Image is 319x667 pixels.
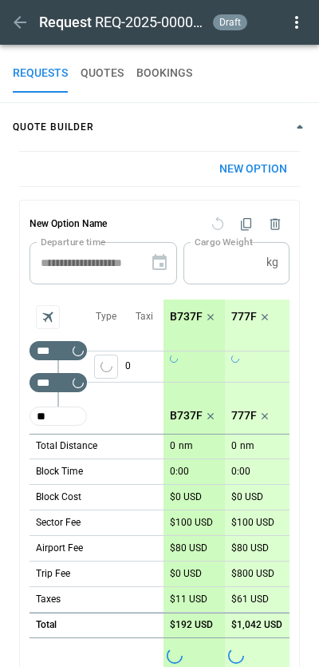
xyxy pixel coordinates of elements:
span: Type of sector [94,355,118,379]
p: Block Time [36,465,83,478]
p: Taxi [136,310,153,324]
p: $192 USD [170,619,213,631]
p: B737F [170,409,203,423]
p: $80 USD [231,542,269,554]
p: $0 USD [170,491,202,503]
h2: REQ-2025-000084 [95,13,207,32]
p: nm [179,439,193,453]
p: $0 USD [231,491,263,503]
h4: Quote builder [13,124,94,131]
span: draft [216,17,244,28]
p: Airport Fee [36,542,83,555]
p: B737F [170,310,203,324]
p: nm [240,439,254,453]
p: 0:00 [231,466,250,478]
label: Cargo Weight [195,235,253,248]
h1: Request [39,13,92,32]
p: 777F [231,310,257,324]
p: Block Cost [36,490,81,504]
h6: Total [36,620,57,630]
span: Delete quote option [261,210,289,239]
p: kg [266,256,278,269]
p: 0 [231,440,237,452]
div: Too short [30,407,87,426]
p: Trip Fee [36,567,70,581]
button: REQUESTS [13,54,68,93]
p: $100 USD [231,517,274,529]
p: $11 USD [170,594,207,605]
button: BOOKINGS [136,54,192,93]
p: $0 USD [170,568,202,580]
button: QUOTES [81,54,124,93]
div: Too short [30,341,87,360]
p: 0 [170,440,175,452]
span: Aircraft selection [36,305,60,329]
span: Duplicate quote option [232,210,261,239]
p: $100 USD [170,517,213,529]
span: Reset quote option [203,210,232,239]
p: $800 USD [231,568,274,580]
p: $1,042 USD [231,619,282,631]
h6: New Option Name [30,210,107,239]
p: Total Distance [36,439,97,453]
p: $80 USD [170,542,207,554]
button: New Option [207,152,300,186]
p: 777F [231,409,257,423]
p: Type [96,310,116,324]
p: 0:00 [170,466,189,478]
label: Departure time [41,235,106,248]
p: Taxes [36,593,61,606]
p: $61 USD [231,594,269,605]
p: Sector Fee [36,516,81,530]
div: Too short [30,373,87,392]
p: 0 [125,351,163,382]
button: left aligned [94,355,118,379]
